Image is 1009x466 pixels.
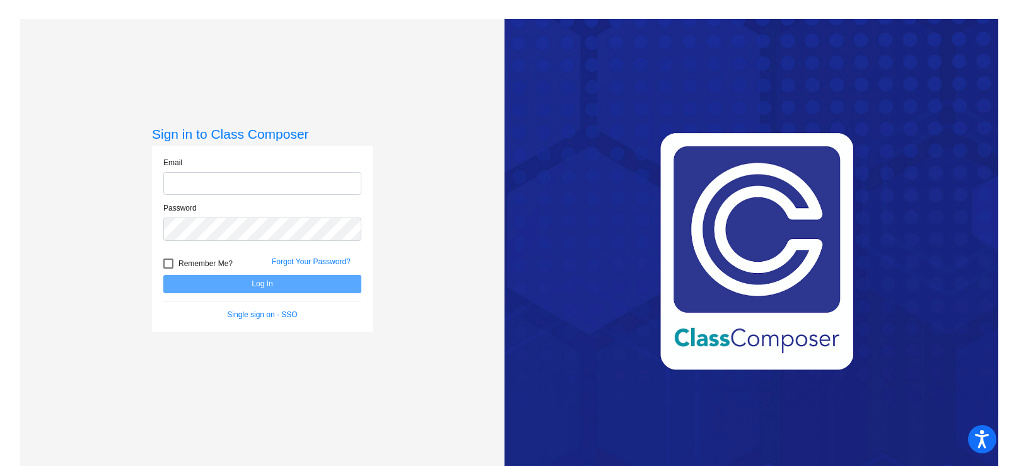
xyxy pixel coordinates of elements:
[152,126,373,142] h3: Sign in to Class Composer
[227,310,297,319] a: Single sign on - SSO
[163,157,182,168] label: Email
[272,257,351,266] a: Forgot Your Password?
[163,202,197,214] label: Password
[178,256,233,271] span: Remember Me?
[163,275,361,293] button: Log In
